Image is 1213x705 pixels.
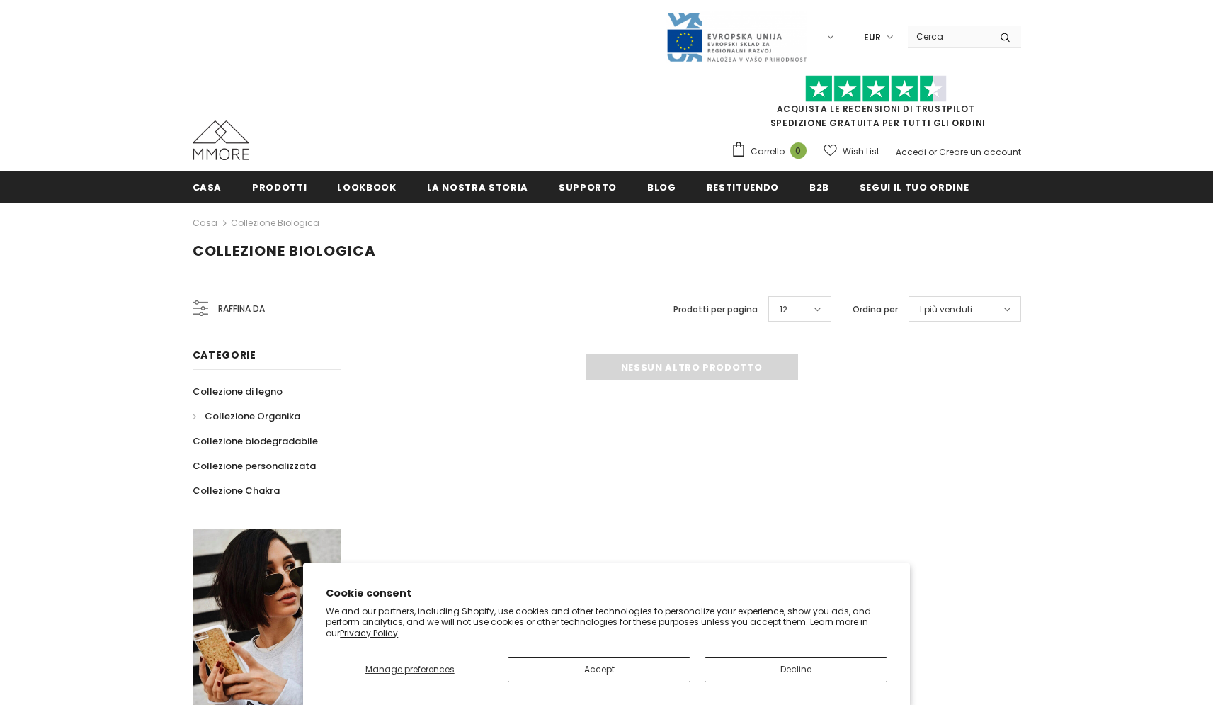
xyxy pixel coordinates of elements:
a: Restituendo [707,171,779,203]
a: Creare un account [939,146,1021,158]
span: or [928,146,937,158]
span: Collezione biologica [193,241,376,261]
span: Blog [647,181,676,194]
p: We and our partners, including Shopify, use cookies and other technologies to personalize your ex... [326,606,887,639]
span: EUR [864,30,881,45]
a: supporto [559,171,617,203]
a: Collezione di legno [193,379,283,404]
img: Casi MMORE [193,120,249,160]
a: Collezione Organika [193,404,300,429]
a: Collezione Chakra [193,478,280,503]
a: Collezione personalizzata [193,453,316,478]
span: Collezione personalizzata [193,459,316,473]
a: Segui il tuo ordine [860,171,969,203]
span: Wish List [843,145,879,159]
button: Manage preferences [326,657,494,682]
span: Raffina da [218,301,265,317]
a: Prodotti [252,171,307,203]
label: Ordina per [853,303,898,317]
a: Lookbook [337,171,396,203]
a: Collezione biologica [231,217,319,229]
label: Prodotti per pagina [673,303,758,317]
a: Javni Razpis [666,30,807,43]
span: Lookbook [337,181,396,194]
a: B2B [809,171,829,203]
a: Collezione biodegradabile [193,429,318,453]
h2: Cookie consent [326,586,887,601]
a: Casa [193,215,217,232]
button: Accept [508,657,690,682]
a: Wish List [824,139,879,164]
span: Collezione Organika [205,410,300,423]
span: Collezione Chakra [193,484,280,497]
span: Casa [193,181,222,194]
span: I più venduti [920,303,972,317]
span: La nostra storia [427,181,528,194]
span: SPEDIZIONE GRATUITA PER TUTTI GLI ORDINI [731,81,1021,129]
span: Categorie [193,348,256,362]
span: Collezione biodegradabile [193,434,318,448]
a: La nostra storia [427,171,528,203]
a: Blog [647,171,676,203]
a: Carrello 0 [731,141,814,162]
span: 12 [780,303,787,317]
span: Collezione di legno [193,385,283,398]
span: Carrello [751,145,785,159]
a: Casa [193,171,222,203]
img: Javni Razpis [666,11,807,63]
a: Accedi [896,146,926,158]
span: Restituendo [707,181,779,194]
input: Search Site [908,26,989,47]
span: 0 [790,142,807,159]
span: Manage preferences [365,663,455,675]
span: Segui il tuo ordine [860,181,969,194]
span: Prodotti [252,181,307,194]
a: Acquista le recensioni di TrustPilot [777,103,975,115]
button: Decline [705,657,887,682]
img: Fidati di Pilot Stars [805,75,947,103]
span: supporto [559,181,617,194]
a: Privacy Policy [340,627,398,639]
span: B2B [809,181,829,194]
